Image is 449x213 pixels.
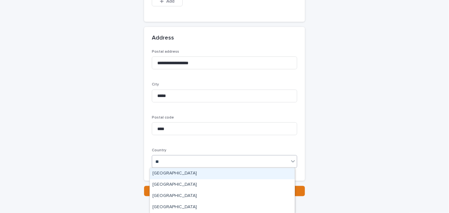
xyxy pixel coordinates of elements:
[150,168,295,179] div: Albania
[152,116,174,120] span: Postal code
[152,50,179,54] span: Postal address
[150,202,295,213] div: Belgium
[152,83,159,86] span: City
[150,191,295,202] div: Bangladesh
[144,186,305,196] button: Save
[152,35,174,42] h2: Address
[152,148,166,152] span: Country
[150,179,295,191] div: Bahrain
